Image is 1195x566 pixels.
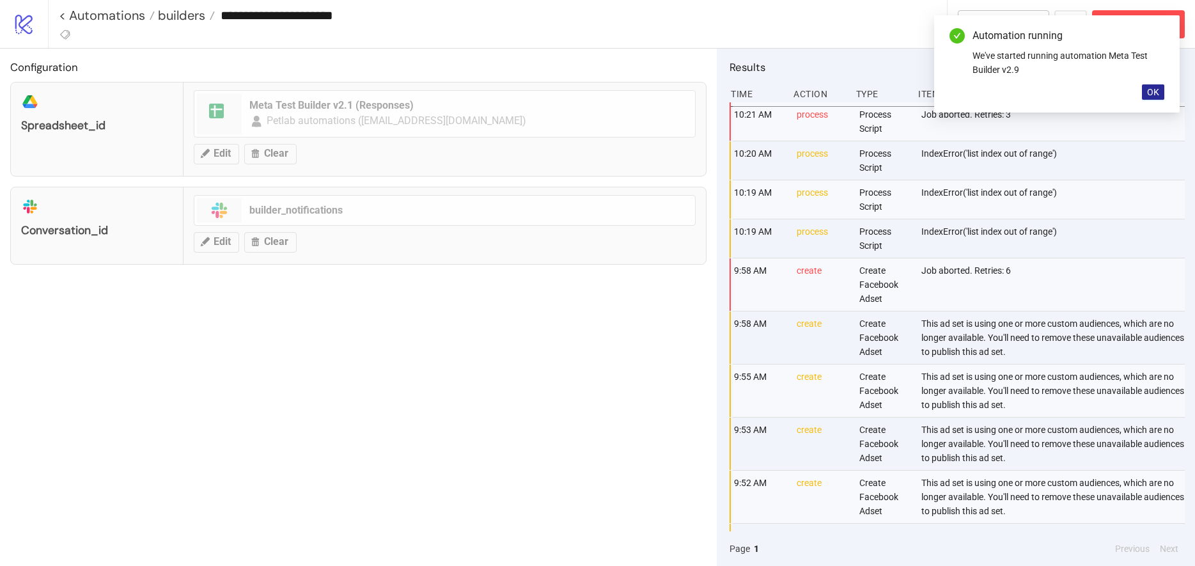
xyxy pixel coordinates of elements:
div: Time [730,82,783,106]
button: 1 [750,542,763,556]
div: IndexError('list index out of range') [920,180,1188,219]
h2: Results [730,59,1185,75]
div: create [795,311,849,364]
div: Process Script [858,141,912,180]
div: This ad set is using one or more custom audiences, which are no longer available. You'll need to ... [920,418,1188,470]
div: create [795,418,849,470]
div: This ad set is using one or more custom audiences, which are no longer available. You'll need to ... [920,471,1188,523]
button: OK [1142,84,1164,100]
div: 10:19 AM [733,180,786,219]
div: process [795,180,849,219]
div: Type [855,82,909,106]
div: Job aborted. Retries: 6 [920,258,1188,311]
div: create [795,365,849,417]
div: create [795,471,849,523]
div: process [795,219,849,258]
div: IndexError('list index out of range') [920,141,1188,180]
span: Page [730,542,750,556]
div: 10:19 AM [733,219,786,258]
button: Next [1156,542,1182,556]
div: 9:58 AM [733,258,786,311]
span: check-circle [949,28,965,43]
div: This ad set is using one or more custom audiences, which are no longer available. You'll need to ... [920,365,1188,417]
div: We've started running automation Meta Test Builder v2.9 [972,49,1164,77]
div: Item [917,82,1185,106]
div: Create Facebook Adset [858,471,912,523]
span: OK [1147,87,1159,97]
div: create [795,258,849,311]
a: builders [155,9,215,22]
div: Process Script [858,219,912,258]
div: IndexError('list index out of range') [920,219,1188,258]
div: Job aborted. Retries: 3 [920,102,1188,141]
div: process [795,102,849,141]
button: Abort Run [1092,10,1185,38]
div: Create Facebook Adset [858,258,912,311]
button: To Builder [958,10,1050,38]
div: 10:20 AM [733,141,786,180]
button: Previous [1111,542,1153,556]
div: 9:53 AM [733,418,786,470]
div: Process Script [858,102,912,141]
div: process [795,141,849,180]
div: This ad set is using one or more custom audiences, which are no longer available. You'll need to ... [920,311,1188,364]
div: Process Script [858,180,912,219]
div: Create Facebook Adset [858,365,912,417]
a: < Automations [59,9,155,22]
div: Create Facebook Adset [858,311,912,364]
div: 10:21 AM [733,102,786,141]
div: 9:52 AM [733,471,786,523]
h2: Configuration [10,59,707,75]
div: Automation running [972,28,1164,43]
span: builders [155,7,205,24]
div: Create Facebook Adset [858,418,912,470]
div: 9:58 AM [733,311,786,364]
div: 9:55 AM [733,365,786,417]
div: Action [792,82,846,106]
button: ... [1054,10,1087,38]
